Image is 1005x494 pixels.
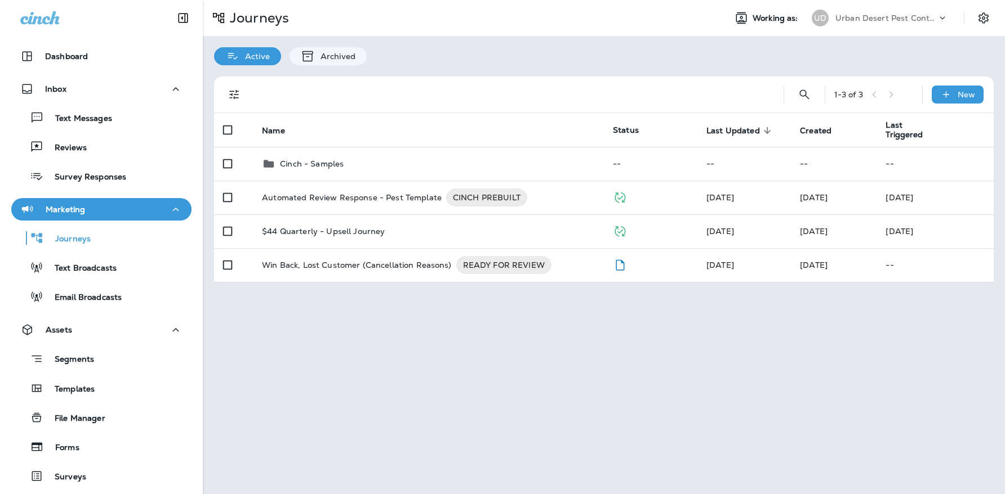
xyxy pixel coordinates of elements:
span: CINCH PREBUILT [446,192,527,203]
p: Journeys [44,234,91,245]
button: Surveys [11,464,192,488]
p: Email Broadcasts [43,293,122,303]
button: Marketing [11,198,192,221]
td: -- [604,147,697,181]
p: Forms [44,443,79,453]
span: Last Triggered [886,120,935,140]
p: Archived [315,52,355,61]
p: Urban Desert Pest Control [835,14,937,23]
p: Templates [43,384,95,395]
p: Marketing [46,205,85,214]
span: Frank Carreno [800,192,828,203]
span: Frank Carreno [706,260,734,270]
p: Reviews [43,143,87,154]
button: Templates [11,376,192,400]
div: READY FOR REVIEW [456,256,552,274]
span: Created [800,125,846,136]
button: Settings [973,8,994,28]
p: Journeys [225,10,289,26]
p: Active [239,52,270,61]
p: Assets [46,325,72,334]
span: Frank Carreno [800,226,828,236]
p: Cinch - Samples [280,159,344,168]
p: File Manager [43,414,105,424]
p: Win Back, Lost Customer (Cancellation Reasons) [262,256,451,274]
p: Dashboard [45,52,88,61]
p: Survey Responses [43,172,126,183]
p: Inbox [45,84,66,93]
span: Frank Carreno [706,226,734,236]
p: Surveys [43,472,86,483]
p: $44 Quarterly - Upsell Journey [262,227,385,236]
p: New [958,90,975,99]
p: Automated Review Response - Pest Template [262,188,442,206]
td: [DATE] [877,181,994,214]
span: Draft [613,259,627,269]
button: Collapse Sidebar [167,7,199,29]
button: Journeys [11,226,192,250]
td: -- [877,147,994,181]
span: Working as: [753,14,801,23]
button: Assets [11,318,192,341]
button: Reviews [11,135,192,159]
button: Text Messages [11,106,192,129]
span: Published [613,191,627,201]
span: Last Triggered [886,120,950,140]
span: READY FOR REVIEW [456,259,552,271]
button: Filters [223,83,246,106]
p: Segments [43,354,94,366]
div: CINCH PREBUILT [446,188,527,206]
button: Search Journeys [793,83,816,106]
td: -- [791,147,877,181]
span: Status [613,125,639,135]
div: 1 - 3 of 3 [834,90,863,99]
button: Forms [11,435,192,459]
span: Created [800,126,831,136]
button: Inbox [11,78,192,100]
span: Last Updated [706,126,760,136]
button: Segments [11,347,192,371]
div: UD [812,10,829,26]
span: Published [613,225,627,235]
button: Dashboard [11,45,192,68]
td: [DATE] [877,214,994,248]
p: Text Messages [44,114,112,124]
span: Eluwa Monday [706,192,734,203]
button: Text Broadcasts [11,255,192,279]
button: Email Broadcasts [11,285,192,308]
span: Name [262,126,285,136]
span: Name [262,125,300,136]
p: -- [886,261,985,270]
span: Frank Carreno [800,260,828,270]
td: -- [697,147,791,181]
button: Survey Responses [11,164,192,188]
p: Text Broadcasts [43,263,117,274]
button: File Manager [11,406,192,429]
span: Last Updated [706,125,775,136]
